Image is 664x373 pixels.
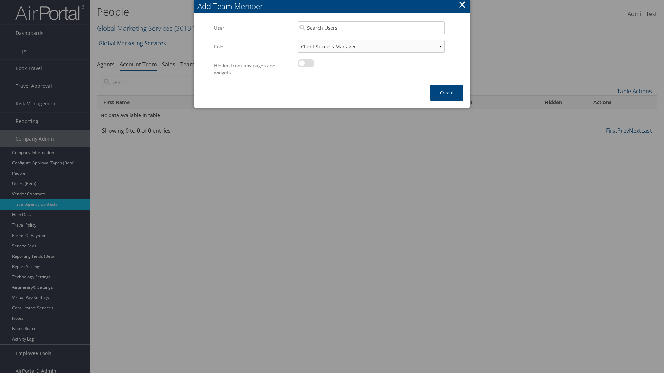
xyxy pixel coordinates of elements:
button: Create [430,85,463,101]
input: Search Users [298,21,445,34]
label: Role [214,40,293,53]
label: Hidden from any pages and widgets [214,59,293,79]
label: User [214,21,293,35]
div: Add Team Member [197,1,470,11]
